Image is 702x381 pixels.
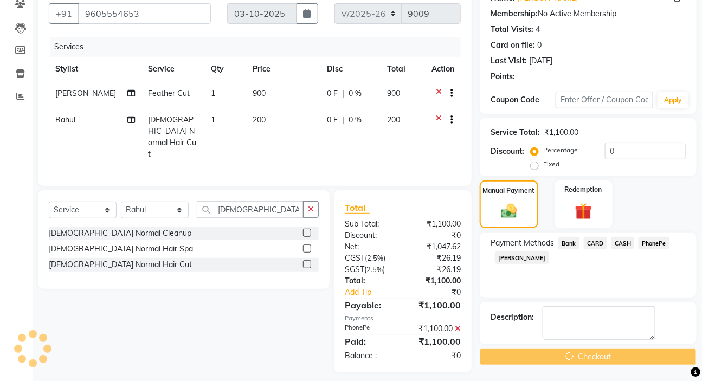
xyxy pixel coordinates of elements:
[345,253,365,263] span: CGST
[658,92,688,108] button: Apply
[536,24,540,35] div: 4
[403,275,469,287] div: ₹1,100.00
[55,115,75,125] span: Rahul
[543,159,559,169] label: Fixed
[491,94,556,106] div: Coupon Code
[388,88,401,98] span: 900
[337,299,403,312] div: Payable:
[149,115,197,159] span: [DEMOGRAPHIC_DATA] Normal Hair Cut
[49,259,192,270] div: [DEMOGRAPHIC_DATA] Normal Hair Cut
[204,57,246,81] th: Qty
[496,202,522,221] img: _cash.svg
[403,335,469,348] div: ₹1,100.00
[337,253,403,264] div: ( )
[349,114,362,126] span: 0 %
[149,88,190,98] span: Feather Cut
[611,237,635,249] span: CASH
[491,55,527,67] div: Last Visit:
[337,287,414,298] a: Add Tip
[49,57,142,81] th: Stylist
[142,57,205,81] th: Service
[403,299,469,312] div: ₹1,100.00
[49,3,79,24] button: +91
[337,241,403,253] div: Net:
[556,92,653,108] input: Enter Offer / Coupon Code
[403,323,469,334] div: ₹1,100.00
[327,114,338,126] span: 0 F
[345,202,370,214] span: Total
[345,314,461,323] div: Payments
[366,265,383,274] span: 2.5%
[491,127,540,138] div: Service Total:
[55,88,116,98] span: [PERSON_NAME]
[403,253,469,264] div: ₹26.19
[211,115,215,125] span: 1
[49,243,193,255] div: [DEMOGRAPHIC_DATA] Normal Hair Spa
[345,264,364,274] span: SGST
[327,88,338,99] span: 0 F
[49,228,191,239] div: [DEMOGRAPHIC_DATA] Normal Cleanup
[491,71,515,82] div: Points:
[253,115,266,125] span: 200
[495,251,549,264] span: [PERSON_NAME]
[367,254,383,262] span: 2.5%
[403,264,469,275] div: ₹26.19
[337,350,403,361] div: Balance :
[639,237,669,249] span: PhonePe
[491,24,533,35] div: Total Visits:
[337,323,403,334] div: PhonePe
[491,8,538,20] div: Membership:
[425,57,461,81] th: Action
[483,186,535,196] label: Manual Payment
[403,218,469,230] div: ₹1,100.00
[403,350,469,361] div: ₹0
[584,237,607,249] span: CARD
[570,201,597,222] img: _gift.svg
[529,55,552,67] div: [DATE]
[381,57,425,81] th: Total
[403,230,469,241] div: ₹0
[337,275,403,287] div: Total:
[491,237,554,249] span: Payment Methods
[197,201,304,218] input: Search or Scan
[349,88,362,99] span: 0 %
[246,57,320,81] th: Price
[537,40,542,51] div: 0
[342,114,344,126] span: |
[403,241,469,253] div: ₹1,047.62
[388,115,401,125] span: 200
[78,3,211,24] input: Search by Name/Mobile/Email/Code
[491,40,535,51] div: Card on file:
[565,185,602,195] label: Redemption
[491,146,524,157] div: Discount:
[337,264,403,275] div: ( )
[544,127,578,138] div: ₹1,100.00
[342,88,344,99] span: |
[211,88,215,98] span: 1
[491,8,686,20] div: No Active Membership
[558,237,579,249] span: Bank
[414,287,469,298] div: ₹0
[543,145,578,155] label: Percentage
[320,57,381,81] th: Disc
[337,335,403,348] div: Paid:
[337,230,403,241] div: Discount:
[253,88,266,98] span: 900
[337,218,403,230] div: Sub Total:
[50,37,469,57] div: Services
[491,312,534,323] div: Description:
